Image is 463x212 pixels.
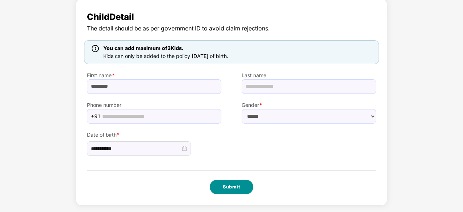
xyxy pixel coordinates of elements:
label: Last name [242,71,376,79]
label: First name [87,71,221,79]
span: The detail should be as per government ID to avoid claim rejections. [87,24,376,33]
button: Submit [210,180,253,194]
label: Phone number [87,101,221,109]
span: Kids can only be added to the policy [DATE] of birth. [103,53,228,59]
img: icon [92,45,99,52]
span: Child Detail [87,10,376,24]
span: +91 [91,111,101,122]
label: Gender [242,101,376,109]
label: Date of birth [87,131,221,139]
span: You can add maximum of 3 Kids. [103,45,183,51]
